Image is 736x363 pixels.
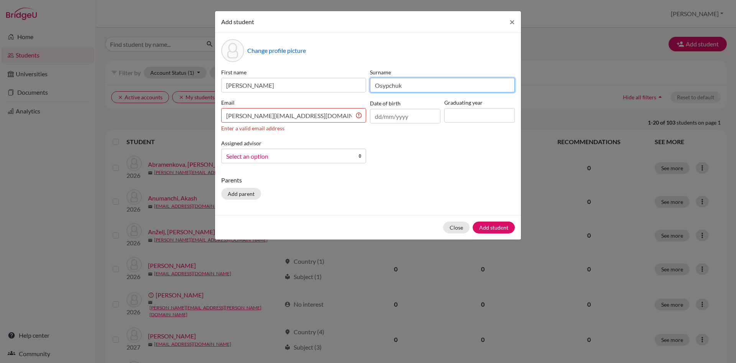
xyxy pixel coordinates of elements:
[221,39,244,62] div: Profile picture
[503,11,521,33] button: Close
[444,99,515,107] label: Graduating year
[509,16,515,27] span: ×
[221,68,366,76] label: First name
[226,151,351,161] span: Select an option
[221,124,366,132] div: Enter a valid email address
[370,68,515,76] label: Surname
[221,176,515,185] p: Parents
[473,222,515,233] button: Add student
[443,222,470,233] button: Close
[221,139,261,147] label: Assigned advisor
[370,109,440,123] input: dd/mm/yyyy
[370,99,401,107] label: Date of birth
[221,99,366,107] label: Email
[221,18,254,25] span: Add student
[221,188,261,200] button: Add parent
